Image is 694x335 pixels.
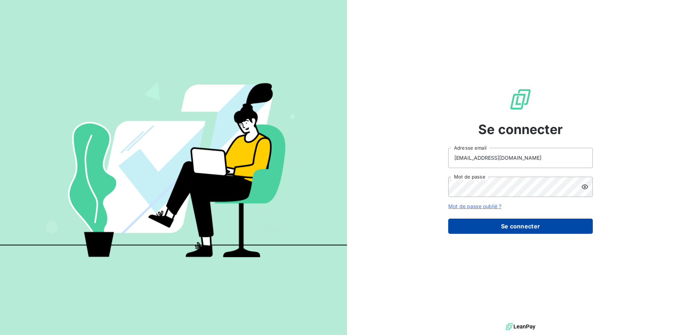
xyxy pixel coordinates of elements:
[478,120,563,139] span: Se connecter
[448,148,593,168] input: placeholder
[448,219,593,234] button: Se connecter
[448,203,501,209] a: Mot de passe oublié ?
[506,321,535,332] img: logo
[509,88,532,111] img: Logo LeanPay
